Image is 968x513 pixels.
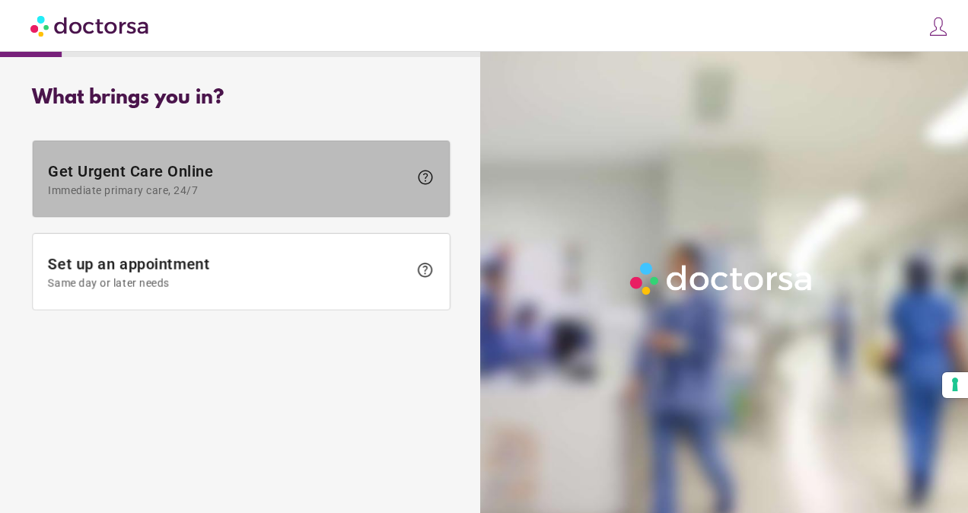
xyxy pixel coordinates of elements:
span: Set up an appointment [48,255,409,289]
div: What brings you in? [32,87,451,110]
img: Logo-Doctorsa-trans-White-partial-flat.png [625,257,818,301]
span: help [416,168,435,186]
button: Your consent preferences for tracking technologies [942,372,968,398]
span: Get Urgent Care Online [48,162,409,196]
img: Doctorsa.com [30,8,151,43]
span: Immediate primary care, 24/7 [48,184,409,196]
span: help [416,261,435,279]
img: icons8-customer-100.png [928,16,949,37]
span: Same day or later needs [48,277,409,289]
